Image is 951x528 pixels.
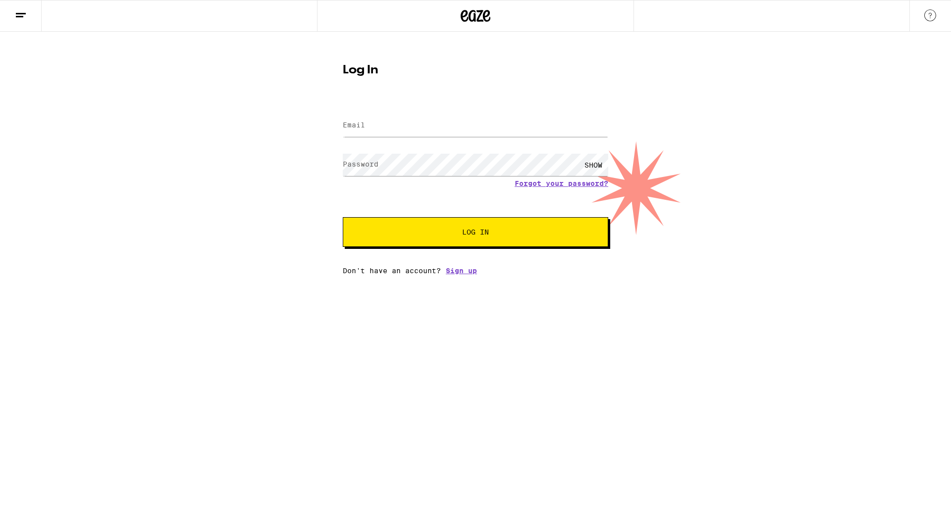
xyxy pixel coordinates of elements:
button: Log In [343,217,608,247]
label: Password [343,160,378,168]
div: Don't have an account? [343,267,608,275]
div: SHOW [579,154,608,176]
span: Log In [462,229,489,235]
a: Sign up [446,267,477,275]
label: Email [343,121,365,129]
input: Email [343,115,608,137]
h1: Log In [343,64,608,76]
a: Forgot your password? [515,179,608,187]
